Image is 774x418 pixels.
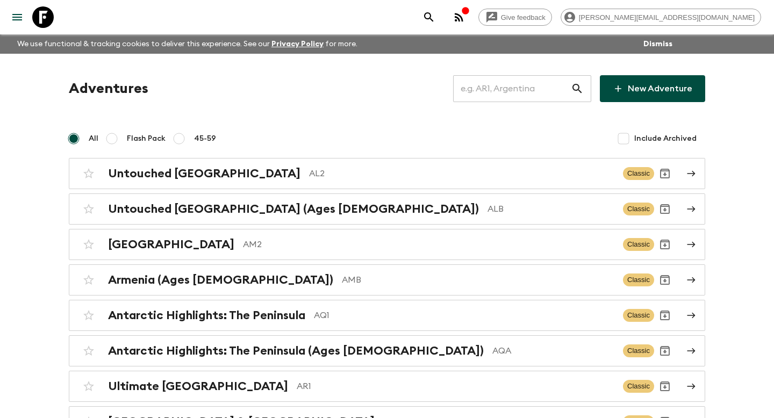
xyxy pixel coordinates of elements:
div: [PERSON_NAME][EMAIL_ADDRESS][DOMAIN_NAME] [561,9,761,26]
input: e.g. AR1, Argentina [453,74,571,104]
h2: [GEOGRAPHIC_DATA] [108,237,234,251]
h2: Untouched [GEOGRAPHIC_DATA] [108,167,300,181]
span: Classic [623,309,654,322]
a: Untouched [GEOGRAPHIC_DATA]AL2ClassicArchive [69,158,705,189]
button: Dismiss [641,37,675,52]
p: AQ1 [314,309,614,322]
button: Archive [654,163,676,184]
a: Ultimate [GEOGRAPHIC_DATA]AR1ClassicArchive [69,371,705,402]
span: [PERSON_NAME][EMAIL_ADDRESS][DOMAIN_NAME] [573,13,761,21]
span: Give feedback [495,13,551,21]
a: Armenia (Ages [DEMOGRAPHIC_DATA])AMBClassicArchive [69,264,705,296]
a: Privacy Policy [271,40,324,48]
h2: Armenia (Ages [DEMOGRAPHIC_DATA]) [108,273,333,287]
button: Archive [654,269,676,291]
p: AR1 [297,380,614,393]
a: [GEOGRAPHIC_DATA]AM2ClassicArchive [69,229,705,260]
button: menu [6,6,28,28]
p: ALB [488,203,614,215]
h2: Antarctic Highlights: The Peninsula (Ages [DEMOGRAPHIC_DATA]) [108,344,484,358]
a: Give feedback [478,9,552,26]
span: Include Archived [634,133,697,144]
p: AMB [342,273,614,286]
span: Classic [623,273,654,286]
span: Classic [623,238,654,251]
button: Archive [654,376,676,397]
h2: Antarctic Highlights: The Peninsula [108,308,305,322]
span: Flash Pack [127,133,166,144]
h2: Ultimate [GEOGRAPHIC_DATA] [108,379,288,393]
h2: Untouched [GEOGRAPHIC_DATA] (Ages [DEMOGRAPHIC_DATA]) [108,202,479,216]
button: Archive [654,340,676,362]
button: Archive [654,305,676,326]
span: Classic [623,167,654,180]
p: AQA [492,344,614,357]
h1: Adventures [69,78,148,99]
a: Antarctic Highlights: The PeninsulaAQ1ClassicArchive [69,300,705,331]
a: Antarctic Highlights: The Peninsula (Ages [DEMOGRAPHIC_DATA])AQAClassicArchive [69,335,705,366]
button: Archive [654,198,676,220]
span: All [89,133,98,144]
span: 45-59 [194,133,216,144]
button: Archive [654,234,676,255]
p: AM2 [243,238,614,251]
p: We use functional & tracking cookies to deliver this experience. See our for more. [13,34,362,54]
a: Untouched [GEOGRAPHIC_DATA] (Ages [DEMOGRAPHIC_DATA])ALBClassicArchive [69,193,705,225]
span: Classic [623,344,654,357]
button: search adventures [418,6,440,28]
span: Classic [623,203,654,215]
a: New Adventure [600,75,705,102]
p: AL2 [309,167,614,180]
span: Classic [623,380,654,393]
